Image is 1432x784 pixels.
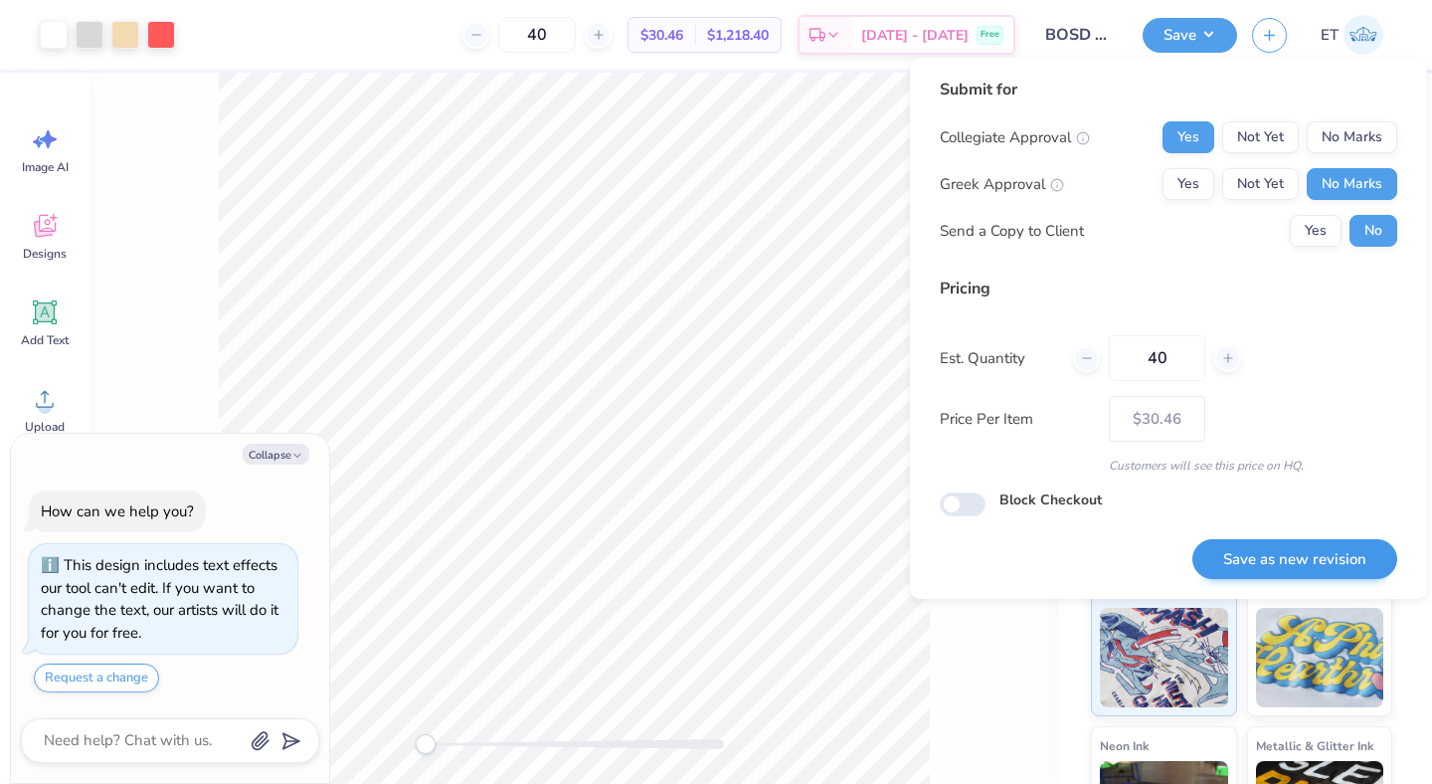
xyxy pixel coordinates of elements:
label: Block Checkout [999,490,1102,510]
button: Request a change [34,664,159,692]
span: Upload [25,419,65,435]
img: Elaina Thomas [1343,15,1383,55]
div: Greek Approval [940,173,1064,196]
button: Not Yet [1222,121,1299,153]
button: Yes [1163,121,1214,153]
button: No Marks [1307,168,1397,200]
button: No [1349,215,1397,247]
button: Save as new revision [1192,539,1397,580]
button: No Marks [1307,121,1397,153]
div: This design includes text effects our tool can't edit. If you want to change the text, our artist... [41,555,278,643]
div: How can we help you? [41,501,194,521]
span: Image AI [22,159,69,175]
span: Add Text [21,332,69,348]
span: $30.46 [640,25,683,46]
span: Neon Ink [1100,735,1149,756]
button: Save [1143,18,1237,53]
div: Send a Copy to Client [940,220,1084,243]
span: Designs [23,246,67,262]
button: Not Yet [1222,168,1299,200]
button: Yes [1290,215,1342,247]
input: – – [1109,335,1205,381]
span: Metallic & Glitter Ink [1256,735,1373,756]
div: Collegiate Approval [940,126,1090,149]
div: Accessibility label [416,734,436,754]
label: Est. Quantity [940,347,1058,370]
span: Free [981,28,999,42]
img: Puff Ink [1256,608,1384,707]
label: Price Per Item [940,408,1094,431]
input: Untitled Design [1030,15,1128,55]
button: Yes [1163,168,1214,200]
img: Standard [1100,608,1228,707]
a: ET [1312,15,1392,55]
span: $1,218.40 [707,25,769,46]
span: [DATE] - [DATE] [861,25,969,46]
div: Customers will see this price on HQ. [940,457,1397,475]
div: Submit for [940,78,1397,101]
div: Pricing [940,277,1397,300]
input: – – [498,17,576,53]
button: Collapse [243,444,309,465]
span: ET [1321,24,1339,47]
